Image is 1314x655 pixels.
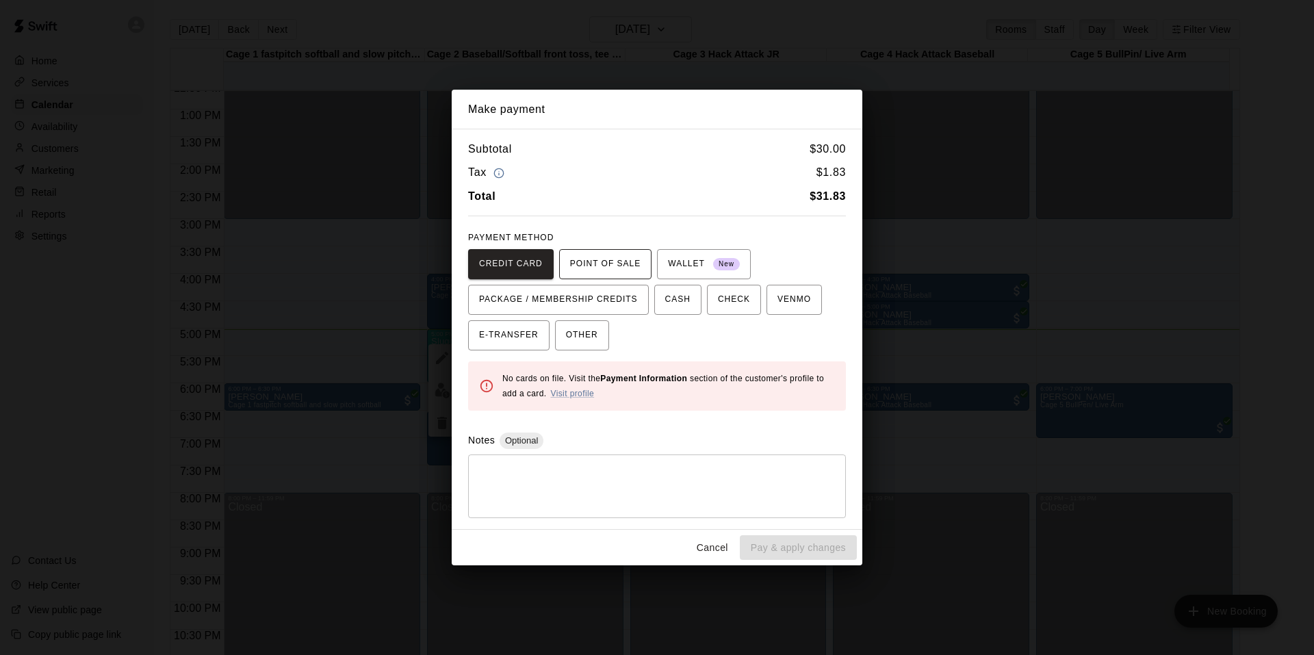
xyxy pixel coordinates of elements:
span: Optional [500,435,543,446]
span: POINT OF SALE [570,253,641,275]
h2: Make payment [452,90,862,129]
button: OTHER [555,320,609,350]
h6: Tax [468,164,508,182]
button: CREDIT CARD [468,249,554,279]
span: VENMO [777,289,811,311]
span: WALLET [668,253,740,275]
button: VENMO [766,285,822,315]
span: No cards on file. Visit the section of the customer's profile to add a card. [502,374,824,398]
a: Visit profile [550,389,594,398]
button: E-TRANSFER [468,320,550,350]
span: New [713,255,740,274]
label: Notes [468,435,495,446]
button: CHECK [707,285,761,315]
b: Total [468,190,495,202]
span: CASH [665,289,691,311]
span: E-TRANSFER [479,324,539,346]
h6: Subtotal [468,140,512,158]
button: CASH [654,285,701,315]
b: Payment Information [600,374,687,383]
button: WALLET New [657,249,751,279]
span: PAYMENT METHOD [468,233,554,242]
button: Cancel [691,535,734,561]
h6: $ 30.00 [810,140,846,158]
span: CREDIT CARD [479,253,543,275]
b: $ 31.83 [810,190,846,202]
h6: $ 1.83 [816,164,846,182]
span: CHECK [718,289,750,311]
span: PACKAGE / MEMBERSHIP CREDITS [479,289,638,311]
button: PACKAGE / MEMBERSHIP CREDITS [468,285,649,315]
button: POINT OF SALE [559,249,652,279]
span: OTHER [566,324,598,346]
